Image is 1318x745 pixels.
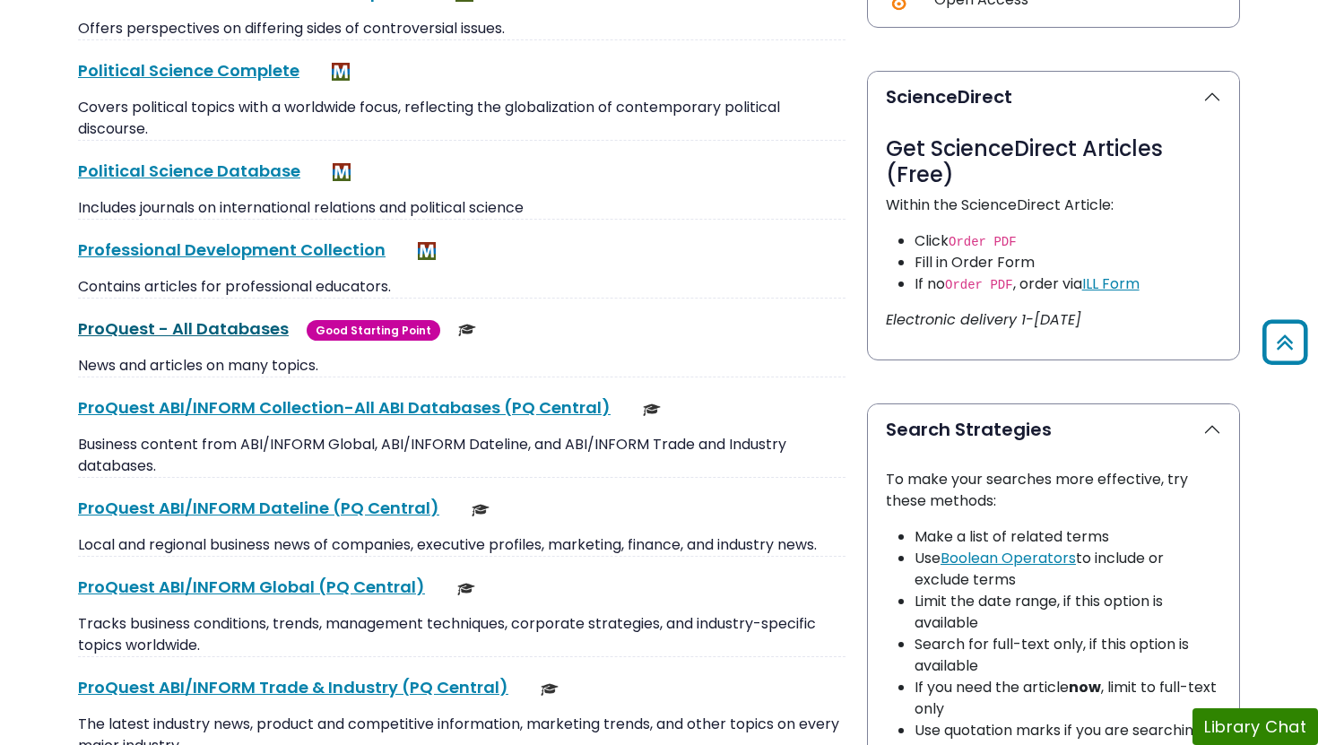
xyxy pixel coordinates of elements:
code: Order PDF [945,278,1013,292]
img: MeL (Michigan electronic Library) [333,163,351,181]
a: Political Science Complete [78,59,299,82]
button: Search Strategies [868,404,1239,455]
i: Electronic delivery 1-[DATE] [886,309,1081,330]
li: Limit the date range, if this option is available [915,591,1221,634]
a: Back to Top [1256,327,1314,357]
p: Local and regional business news of companies, executive profiles, marketing, finance, and indust... [78,534,845,556]
p: Includes journals on international relations and political science [78,197,845,219]
li: If you need the article , limit to full-text only [915,677,1221,720]
a: Professional Development Collection [78,238,386,261]
li: Use to include or exclude terms [915,548,1221,591]
code: Order PDF [949,235,1017,249]
img: Scholarly or Peer Reviewed [541,680,559,698]
a: ProQuest ABI/INFORM Global (PQ Central) [78,576,425,598]
button: ScienceDirect [868,72,1239,122]
span: Good Starting Point [307,320,440,341]
a: Political Science Database [78,160,300,182]
p: Tracks business conditions, trends, management techniques, corporate strategies, and industry-spe... [78,613,845,656]
img: Scholarly or Peer Reviewed [643,401,661,419]
p: Within the ScienceDirect Article: [886,195,1221,216]
p: Business content from ABI/INFORM Global, ABI/INFORM Dateline, and ABI/INFORM Trade and Industry d... [78,434,845,477]
a: Boolean Operators [941,548,1076,568]
img: Scholarly or Peer Reviewed [457,580,475,598]
img: MeL (Michigan electronic Library) [418,242,436,260]
p: Offers perspectives on differing sides of controversial issues. [78,18,845,39]
a: ProQuest ABI/INFORM Trade & Industry (PQ Central) [78,676,508,698]
li: Make a list of related terms [915,526,1221,548]
h3: Get ScienceDirect Articles (Free) [886,136,1221,188]
a: ILL Form [1082,273,1140,294]
a: ProQuest - All Databases [78,317,289,340]
li: If no , order via [915,273,1221,295]
p: News and articles on many topics. [78,355,845,377]
p: Contains articles for professional educators. [78,276,845,298]
a: ProQuest ABI/INFORM Collection-All ABI Databases (PQ Central) [78,396,611,419]
strong: now [1069,677,1101,697]
li: Click [915,230,1221,252]
li: Fill in Order Form [915,252,1221,273]
a: ProQuest ABI/INFORM Dateline (PQ Central) [78,497,439,519]
p: Covers political topics with a worldwide focus, reflecting the globalization of contemporary poli... [78,97,845,140]
p: To make your searches more effective, try these methods: [886,469,1221,512]
li: Search for full-text only, if this option is available [915,634,1221,677]
img: MeL (Michigan electronic Library) [332,63,350,81]
img: Scholarly or Peer Reviewed [472,501,490,519]
button: Library Chat [1192,708,1318,745]
img: Scholarly or Peer Reviewed [458,321,476,339]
